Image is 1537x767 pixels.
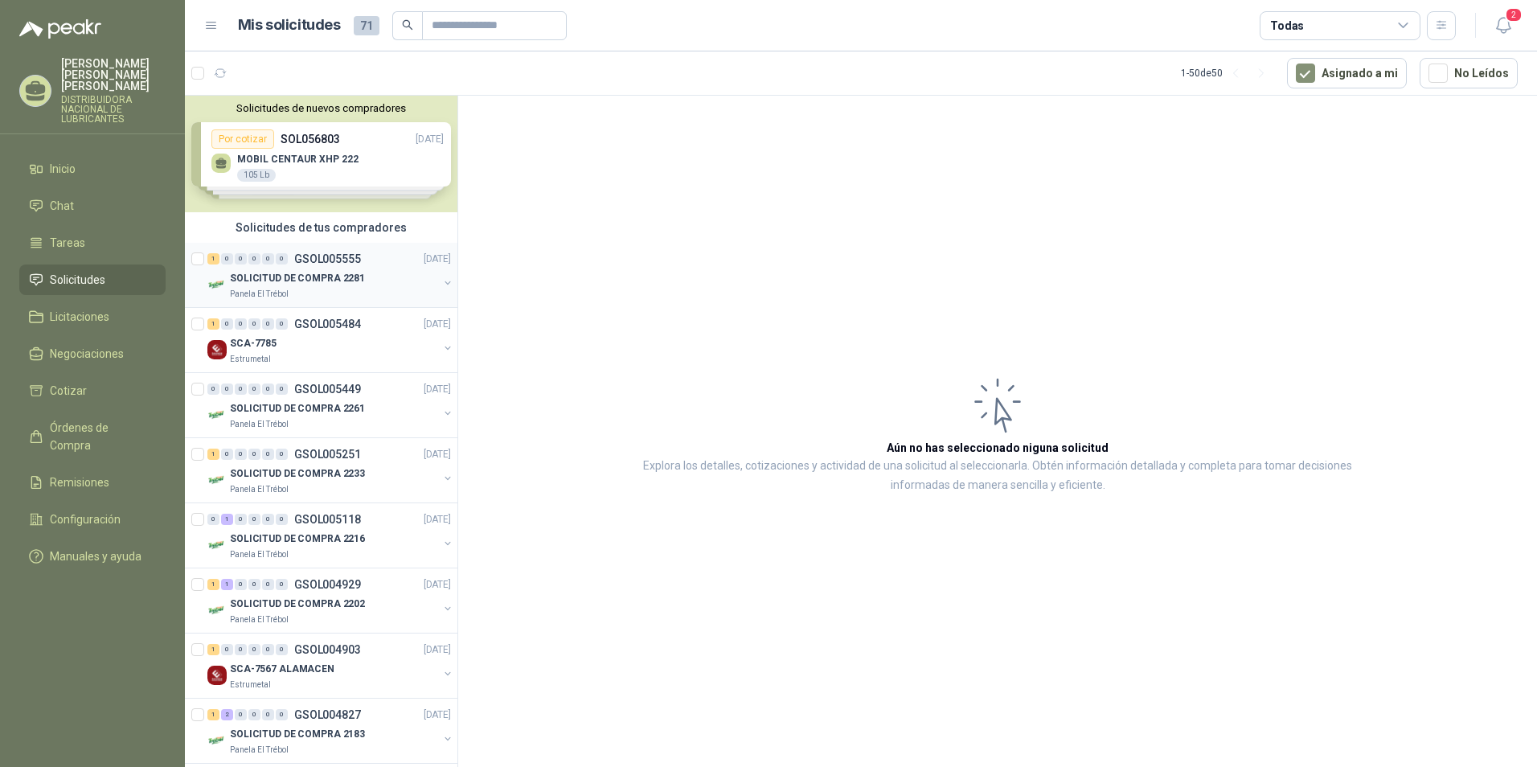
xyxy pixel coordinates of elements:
[207,340,227,359] img: Company Logo
[230,288,289,301] p: Panela El Trébol
[424,447,451,462] p: [DATE]
[230,662,334,677] p: SCA-7567 ALAMACEN
[50,345,124,363] span: Negociaciones
[50,271,105,289] span: Solicitudes
[262,579,274,590] div: 0
[262,253,274,265] div: 0
[276,644,288,655] div: 0
[207,731,227,750] img: Company Logo
[50,419,150,454] span: Órdenes de Compra
[276,579,288,590] div: 0
[230,336,277,351] p: SCA-7785
[19,338,166,369] a: Negociaciones
[221,644,233,655] div: 0
[248,709,260,720] div: 0
[50,548,141,565] span: Manuales y ayuda
[230,418,289,431] p: Panela El Trébol
[19,191,166,221] a: Chat
[1287,58,1407,88] button: Asignado a mi
[50,234,85,252] span: Tareas
[235,709,247,720] div: 0
[294,253,361,265] p: GSOL005555
[276,709,288,720] div: 0
[294,318,361,330] p: GSOL005484
[402,19,413,31] span: search
[262,383,274,395] div: 0
[207,575,454,626] a: 1 1 0 0 0 0 GSOL004929[DATE] Company LogoSOLICITUD DE COMPRA 2202Panela El Trébol
[191,102,451,114] button: Solicitudes de nuevos compradores
[50,197,74,215] span: Chat
[235,383,247,395] div: 0
[221,318,233,330] div: 0
[207,705,454,757] a: 1 2 0 0 0 0 GSOL004827[DATE] Company LogoSOLICITUD DE COMPRA 2183Panela El Trébol
[207,601,227,620] img: Company Logo
[294,709,361,720] p: GSOL004827
[50,308,109,326] span: Licitaciones
[207,666,227,685] img: Company Logo
[230,548,289,561] p: Panela El Trébol
[230,597,365,612] p: SOLICITUD DE COMPRA 2202
[276,318,288,330] div: 0
[50,382,87,400] span: Cotizar
[424,708,451,723] p: [DATE]
[207,253,219,265] div: 1
[19,154,166,184] a: Inicio
[1270,17,1304,35] div: Todas
[235,514,247,525] div: 0
[262,318,274,330] div: 0
[50,511,121,528] span: Configuración
[619,457,1376,495] p: Explora los detalles, cotizaciones y actividad de una solicitud al seleccionarla. Obtén informaci...
[221,514,233,525] div: 1
[221,253,233,265] div: 0
[207,640,454,691] a: 1 0 0 0 0 0 GSOL004903[DATE] Company LogoSCA-7567 ALAMACENEstrumetal
[248,449,260,460] div: 0
[294,579,361,590] p: GSOL004929
[61,95,166,124] p: DISTRIBUIDORA NACIONAL DE LUBRICANTES
[19,504,166,535] a: Configuración
[207,318,219,330] div: 1
[276,383,288,395] div: 0
[294,644,361,655] p: GSOL004903
[50,474,109,491] span: Remisiones
[230,727,365,742] p: SOLICITUD DE COMPRA 2183
[230,679,271,691] p: Estrumetal
[248,579,260,590] div: 0
[230,531,365,547] p: SOLICITUD DE COMPRA 2216
[19,375,166,406] a: Cotizar
[207,383,219,395] div: 0
[276,253,288,265] div: 0
[1505,7,1523,23] span: 2
[424,577,451,593] p: [DATE]
[262,709,274,720] div: 0
[19,19,101,39] img: Logo peakr
[354,16,379,35] span: 71
[294,383,361,395] p: GSOL005449
[207,405,227,425] img: Company Logo
[207,379,454,431] a: 0 0 0 0 0 0 GSOL005449[DATE] Company LogoSOLICITUD DE COMPRA 2261Panela El Trébol
[207,445,454,496] a: 1 0 0 0 0 0 GSOL005251[DATE] Company LogoSOLICITUD DE COMPRA 2233Panela El Trébol
[19,412,166,461] a: Órdenes de Compra
[238,14,341,37] h1: Mis solicitudes
[185,96,457,212] div: Solicitudes de nuevos compradoresPor cotizarSOL056803[DATE] MOBIL CENTAUR XHP 222105 LbPor cotiza...
[424,317,451,332] p: [DATE]
[221,449,233,460] div: 0
[248,253,260,265] div: 0
[207,314,454,366] a: 1 0 0 0 0 0 GSOL005484[DATE] Company LogoSCA-7785Estrumetal
[248,318,260,330] div: 0
[230,353,271,366] p: Estrumetal
[276,514,288,525] div: 0
[294,449,361,460] p: GSOL005251
[248,383,260,395] div: 0
[207,275,227,294] img: Company Logo
[248,644,260,655] div: 0
[235,449,247,460] div: 0
[294,514,361,525] p: GSOL005118
[19,467,166,498] a: Remisiones
[221,579,233,590] div: 1
[185,212,457,243] div: Solicitudes de tus compradores
[207,449,219,460] div: 1
[424,512,451,527] p: [DATE]
[235,644,247,655] div: 0
[424,382,451,397] p: [DATE]
[207,510,454,561] a: 0 1 0 0 0 0 GSOL005118[DATE] Company LogoSOLICITUD DE COMPRA 2216Panela El Trébol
